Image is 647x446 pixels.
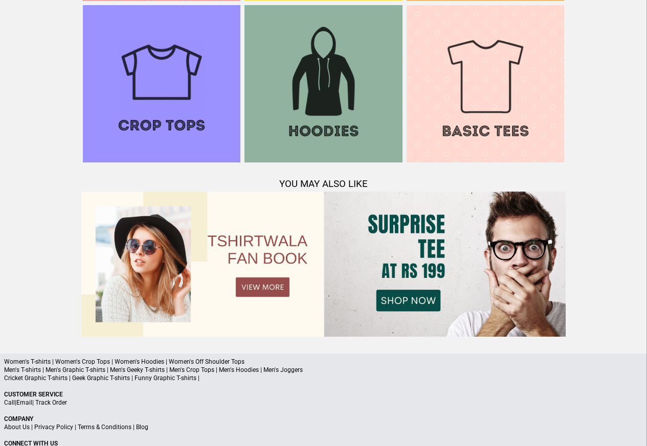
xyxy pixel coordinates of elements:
[4,399,15,406] a: Call
[4,390,643,398] p: Customer Service
[4,415,643,423] p: Company
[35,399,67,406] a: Track Order
[16,399,32,406] a: Email
[4,423,643,431] p: | | |
[78,424,131,431] a: Terms & Conditions
[4,398,643,407] p: | |
[4,358,643,366] p: Women's T-shirts | Women's Crop Tops | Women's Hoodies | Women's Off Shoulder Tops
[4,424,30,431] a: About Us
[4,366,643,374] p: Men's T-shirts | Men's Graphic T-shirts | Men's Geeky T-shirts | Men's Crop Tops | Men's Hoodies ...
[136,424,148,431] a: Blog
[34,424,73,431] a: Privacy Policy
[279,178,368,190] span: YOU MAY ALSO LIKE
[4,374,643,382] p: Cricket Graphic T-shirts | Geek Graphic T-shirts | Funny Graphic T-shirts |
